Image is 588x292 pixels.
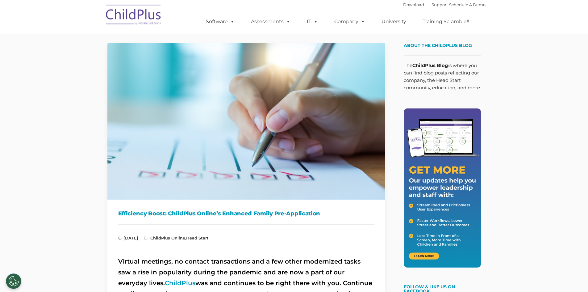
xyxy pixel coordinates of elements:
a: Head Start [186,235,209,240]
span: [DATE] [118,235,138,240]
a: Training Scramble!! [416,15,475,28]
a: Company [328,15,371,28]
span: About the ChildPlus Blog [404,43,472,48]
img: Efficiency Boost: ChildPlus Online's Enhanced Family Pre-Application Process - Streamlining Appli... [107,43,385,200]
h1: Efficiency Boost: ChildPlus Online’s Enhanced Family Pre-Application [118,209,374,218]
a: Schedule A Demo [449,2,486,7]
button: Cookies Settings [6,273,21,289]
strong: ChildPlus Blog [412,62,448,68]
a: University [375,15,412,28]
span: , [144,235,209,240]
a: Download [403,2,424,7]
font: | [403,2,486,7]
a: Assessments [245,15,297,28]
a: ChildPlus [165,279,195,287]
img: Get More - Our updates help you empower leadership and staff. [404,108,481,268]
a: Support [432,2,448,7]
a: ChildPlus Online [150,235,185,240]
a: Software [200,15,241,28]
img: ChildPlus by Procare Solutions [103,0,165,31]
a: IT [301,15,324,28]
p: The is where you can find blog posts reflecting our company, the Head Start community, education,... [404,62,481,91]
